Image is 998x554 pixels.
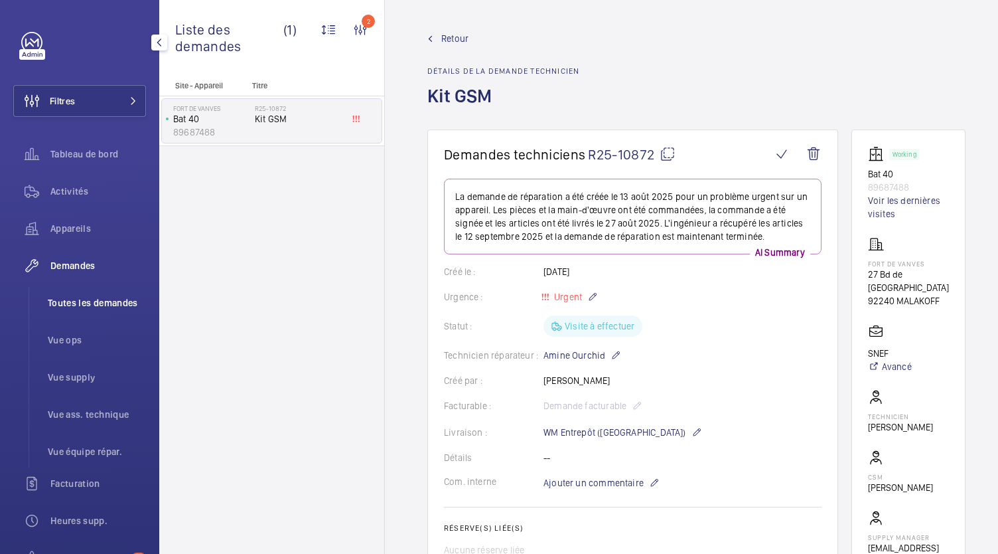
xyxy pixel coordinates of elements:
[441,32,468,45] span: Retour
[868,360,912,373] a: Avancé
[173,126,249,139] p: 89687488
[50,477,146,490] span: Facturation
[868,146,889,162] img: elevator.svg
[892,152,916,157] p: Working
[255,104,342,112] h2: R25-10872
[255,112,342,126] span: Kit GSM
[868,347,912,360] p: SNEF
[868,181,949,194] p: 89687488
[750,246,810,259] p: AI Summary
[427,66,579,76] h2: Détails de la demande technicien
[455,190,810,243] p: La demande de réparation a été créée le 13 août 2025 pour un problème urgent sur un appareil. Les...
[48,445,146,458] span: Vue équipe répar.
[543,424,702,440] p: WM Entrepôt ([GEOGRAPHIC_DATA])
[252,81,340,90] p: Titre
[868,481,933,494] p: [PERSON_NAME]
[173,112,249,126] p: Bat 40
[868,533,949,541] p: Supply manager
[444,523,821,533] h2: Réserve(s) liée(s)
[868,268,949,294] p: 27 Bd de [GEOGRAPHIC_DATA]
[588,146,676,163] span: R25-10872
[175,21,283,54] span: Liste des demandes
[159,81,247,90] p: Site - Appareil
[868,260,949,268] p: Fort de vanves
[173,104,249,112] p: Fort de vanves
[48,408,146,421] span: Vue ass. technique
[50,147,146,161] span: Tableau de bord
[868,167,949,181] p: Bat 40
[868,473,933,481] p: CSM
[48,371,146,384] span: Vue supply
[543,347,621,363] p: Amine Ourchid
[13,85,146,117] button: Filtres
[50,514,146,527] span: Heures supp.
[868,194,949,221] a: Voir les dernières visites
[48,333,146,347] span: Vue ops
[427,84,579,130] h1: Kit GSM
[50,94,75,108] span: Filtres
[543,476,644,490] span: Ajouter un commentaire
[50,259,146,272] span: Demandes
[50,185,146,198] span: Activités
[868,413,933,420] p: Technicien
[868,294,949,308] p: 92240 MALAKOFF
[444,146,585,163] span: Demandes techniciens
[48,296,146,310] span: Toutes les demandes
[868,420,933,434] p: [PERSON_NAME]
[50,222,146,235] span: Appareils
[551,292,582,302] span: Urgent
